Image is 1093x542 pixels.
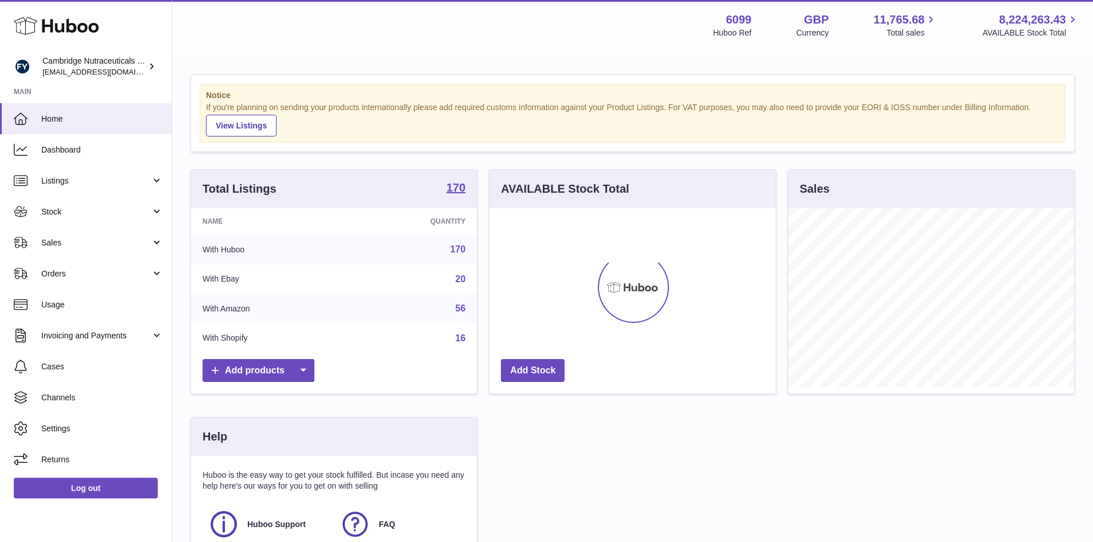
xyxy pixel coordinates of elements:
[41,114,163,124] span: Home
[208,509,328,540] a: Huboo Support
[873,12,938,38] a: 11,765.68 Total sales
[446,182,465,193] strong: 170
[726,12,752,28] strong: 6099
[41,361,163,372] span: Cases
[247,519,306,530] span: Huboo Support
[203,470,465,492] p: Huboo is the easy way to get your stock fulfilled. But incase you need any help here's our ways f...
[42,67,169,76] span: [EMAIL_ADDRESS][DOMAIN_NAME]
[796,28,829,38] div: Currency
[501,181,629,197] h3: AVAILABLE Stock Total
[191,323,348,353] td: With Shopify
[203,429,227,444] h3: Help
[982,28,1079,38] span: AVAILABLE Stock Total
[379,519,395,530] span: FAQ
[206,102,1059,137] div: If you're planning on sending your products internationally please add required customs informati...
[203,181,277,197] h3: Total Listings
[501,359,565,383] a: Add Stock
[41,299,163,310] span: Usage
[206,90,1059,101] strong: Notice
[14,58,31,75] img: huboo@camnutra.com
[191,208,348,235] th: Name
[41,330,151,341] span: Invoicing and Payments
[42,56,146,77] div: Cambridge Nutraceuticals Ltd
[41,206,151,217] span: Stock
[886,28,938,38] span: Total sales
[191,294,348,323] td: With Amazon
[14,478,158,498] a: Log out
[804,12,828,28] strong: GBP
[982,12,1079,38] a: 8,224,263.43 AVAILABLE Stock Total
[456,274,466,284] a: 20
[206,115,277,137] a: View Listings
[41,392,163,403] span: Channels
[800,181,830,197] h3: Sales
[446,182,465,196] a: 170
[41,268,151,279] span: Orders
[456,303,466,313] a: 56
[873,12,924,28] span: 11,765.68
[450,244,466,254] a: 170
[456,333,466,343] a: 16
[191,235,348,264] td: With Huboo
[348,208,477,235] th: Quantity
[41,145,163,155] span: Dashboard
[41,423,163,434] span: Settings
[41,176,151,186] span: Listings
[203,359,314,383] a: Add products
[713,28,752,38] div: Huboo Ref
[191,264,348,294] td: With Ebay
[41,454,163,465] span: Returns
[340,509,460,540] a: FAQ
[999,12,1066,28] span: 8,224,263.43
[41,237,151,248] span: Sales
